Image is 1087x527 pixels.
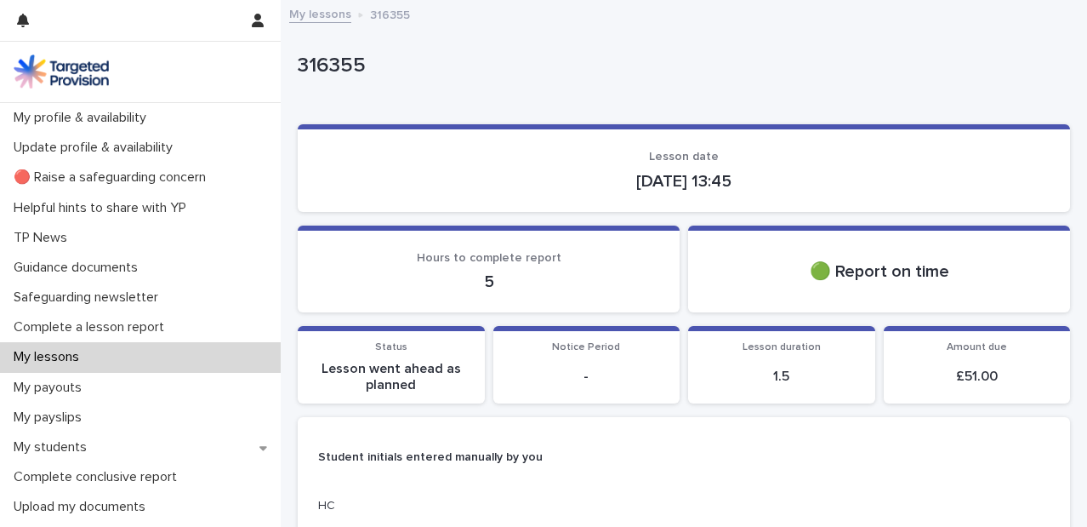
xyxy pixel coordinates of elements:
a: My lessons [289,3,351,23]
p: Lesson went ahead as planned [308,361,475,393]
span: Lesson date [649,151,719,163]
p: £ 51.00 [894,369,1061,385]
p: My profile & availability [7,110,160,126]
p: 316355 [370,4,410,23]
p: Guidance documents [7,260,151,276]
p: 🔴 Raise a safeguarding concern [7,169,219,186]
p: Complete a lesson report [7,319,178,335]
span: Notice Period [552,342,620,352]
img: M5nRWzHhSzIhMunXDL62 [14,54,109,89]
p: 5 [318,272,659,292]
p: My students [7,439,100,455]
p: My payslips [7,410,95,426]
p: 1.5 [698,369,865,385]
p: Safeguarding newsletter [7,289,172,306]
p: TP News [7,230,81,246]
p: Helpful hints to share with YP [7,200,200,216]
p: HC [318,497,549,515]
p: Update profile & availability [7,140,186,156]
p: Upload my documents [7,499,159,515]
p: 🟢 Report on time [709,261,1050,282]
span: Hours to complete report [417,252,561,264]
span: Lesson duration [743,342,821,352]
strong: Student initials entered manually by you [318,451,543,463]
p: Complete conclusive report [7,469,191,485]
p: [DATE] 13:45 [318,171,1050,192]
p: 316355 [298,54,1063,78]
p: My lessons [7,349,93,365]
p: - [504,369,670,385]
span: Amount due [947,342,1007,352]
p: My payouts [7,380,95,396]
span: Status [375,342,407,352]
